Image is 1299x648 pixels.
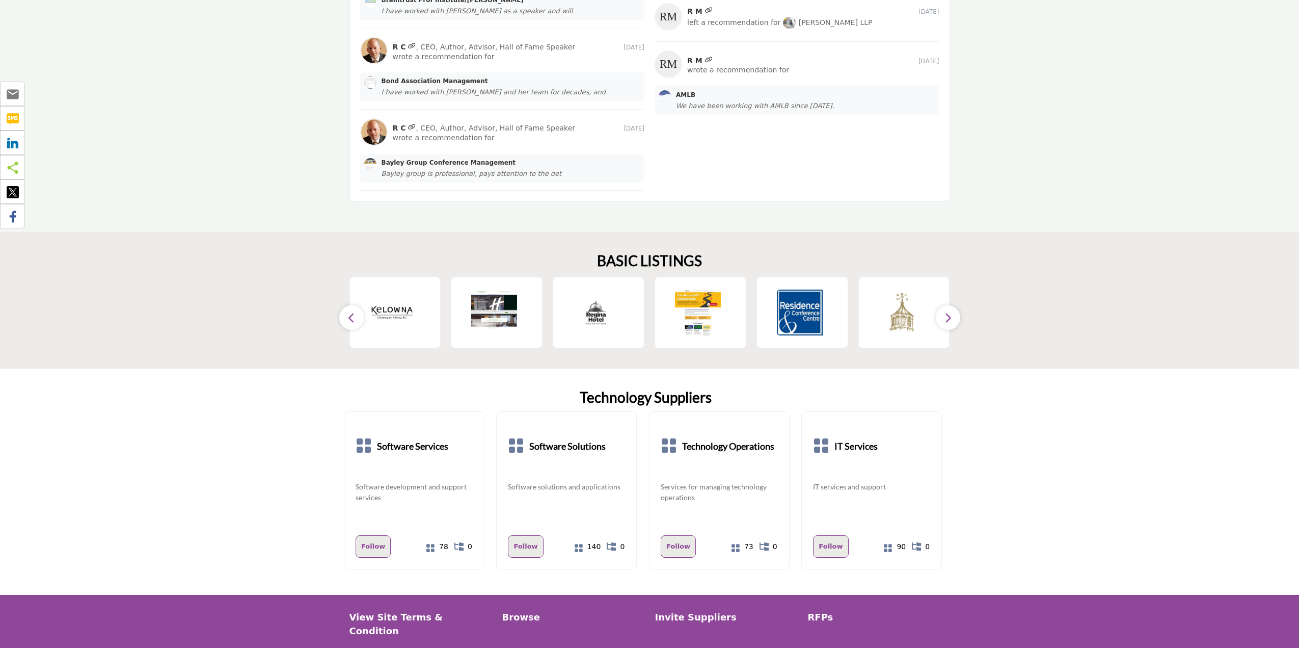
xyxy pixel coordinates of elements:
i: Show All 73 Suppliers [731,543,740,553]
i: Show All 0 Sub-Categories [454,542,464,551]
p: Follow [361,540,385,553]
img: Bond Association Management [364,76,376,89]
a: 73 [736,538,754,556]
a: RFPs [808,610,950,624]
img: Gardiner Roberts LLP [783,16,796,29]
span: 0 [468,541,472,552]
a: R C [393,124,406,132]
span: , CEO, Author, Advisor, Hall of Fame Speaker [416,42,575,52]
button: Follow [661,535,696,558]
h2: BASIC LISTINGS [597,252,702,270]
a: [PERSON_NAME] LLP [783,18,873,27]
span: 0 [620,541,625,552]
p: Follow [513,540,537,553]
img: Bayley Group Conference Management [364,158,376,170]
p: Follow [819,540,843,553]
button: Follow [813,535,848,558]
span: [DATE] [918,8,939,15]
a: IT Services [834,423,878,469]
i: Show All 0 Sub-Categories [912,542,921,551]
span: [DATE] [918,58,939,65]
img: AMLB [659,90,671,102]
a: Bayley Group Conference Management [382,158,641,167]
img: Holiday Inn Toronto International Airport [471,290,517,335]
a: R C [393,43,406,51]
i: Show All 140 Suppliers [574,543,583,553]
a: 140 [583,538,601,556]
a: 90 [888,538,906,556]
button: Follow [356,535,391,558]
a: R M [687,7,702,15]
div: We have been working with AMLB since [DATE]. [676,101,935,111]
a: Browse [502,610,644,624]
i: Show All 78 Suppliers [426,543,435,553]
img: The Corydon Group [879,290,925,335]
span: wrote a recommendation for [393,53,495,61]
a: R M [687,57,702,65]
i: Show All 90 Suppliers [883,543,892,553]
a: 0 [607,538,625,556]
a: Software Solutions [529,423,606,469]
i: Show All 0 Sub-Categories [760,542,769,551]
span: wrote a recommendation for [393,134,495,142]
span: left a recommendation for [687,18,780,27]
img: R M [655,50,682,78]
a: Bond Association Management [382,76,641,86]
a: 0 [455,538,473,556]
p: Follow [666,540,690,553]
a: Technology Suppliers [580,389,712,406]
a: Software development and support services [356,481,473,503]
img: R M [655,3,682,31]
a: 78 [431,538,449,556]
a: Invite Suppliers [655,610,797,624]
span: 0 [773,541,777,552]
img: Events Regina Business [573,290,619,335]
a: 0 [912,538,930,556]
span: , CEO, Author, Advisor, Hall of Fame Speaker [416,123,575,133]
div: I have worked with [PERSON_NAME] as a speaker and will [382,7,641,16]
i: Show All 0 Sub-Categories [607,542,616,551]
a: 0 [760,538,778,556]
img: R C [360,118,388,146]
a: View Site Terms & Condition [349,610,492,638]
span: [DATE] [624,125,644,132]
span: 140 [587,541,601,552]
a: Software Services [377,423,448,469]
a: Software solutions and applications [508,481,620,492]
img: R C [360,37,388,64]
img: Residence and Conference Centres - Canada [777,290,823,335]
button: Follow [508,535,543,558]
a: Services for managing technology operations [661,481,778,503]
span: 90 [897,541,906,552]
div: Bayley group is professional, pays attention to the det [382,169,641,178]
a: AMLB [676,90,935,99]
img: Tourism Kelowna [369,290,415,335]
span: 73 [744,541,753,552]
span: 0 [925,541,930,552]
span: 78 [439,541,448,552]
a: Technology Operations [682,423,774,469]
span: wrote a recommendation for [687,66,789,74]
span: [DATE] [624,44,644,51]
img: OTUS Group [675,290,721,335]
div: I have worked with [PERSON_NAME] and her team for decades, and [382,88,641,97]
a: IT services and support [813,481,886,492]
